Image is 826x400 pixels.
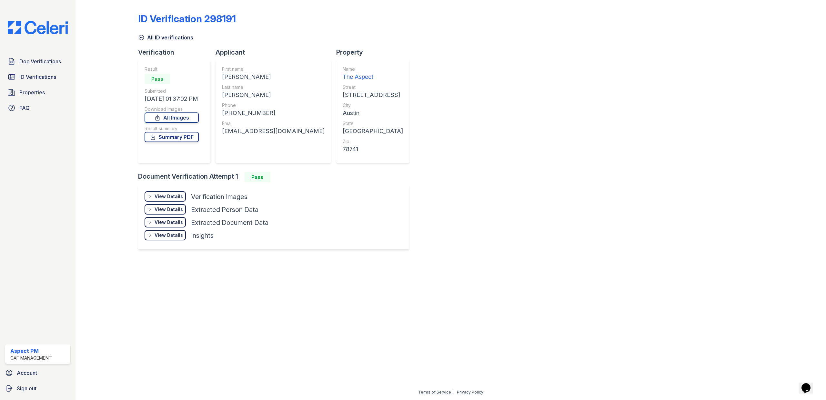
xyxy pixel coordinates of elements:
div: Result [145,66,199,72]
a: ID Verifications [5,70,70,83]
div: Pass [145,74,170,84]
div: Phone [222,102,325,109]
div: Insights [191,231,214,240]
div: Pass [245,172,270,182]
div: Download Images [145,106,199,112]
div: [PERSON_NAME] [222,90,325,100]
div: Last name [222,84,325,90]
a: Account [3,366,73,379]
span: Properties [19,89,45,96]
span: FAQ [19,104,30,112]
div: The Aspect [343,72,403,81]
a: All ID verifications [138,34,193,41]
img: CE_Logo_Blue-a8612792a0a2168367f1c8372b55b34899dd931a85d93a1a3d3e32e68fde9ad4.png [3,21,73,34]
a: Sign out [3,382,73,395]
span: Doc Verifications [19,58,61,65]
div: Austin [343,109,403,118]
div: [STREET_ADDRESS] [343,90,403,100]
div: Name [343,66,403,72]
div: [EMAIL_ADDRESS][DOMAIN_NAME] [222,127,325,136]
div: Verification Images [191,192,247,201]
div: Extracted Document Data [191,218,268,227]
span: Sign out [17,384,36,392]
div: [DATE] 01:37:02 PM [145,94,199,103]
div: View Details [155,232,183,238]
div: [PERSON_NAME] [222,72,325,81]
a: FAQ [5,101,70,114]
a: Properties [5,86,70,99]
div: 78741 [343,145,403,154]
a: Doc Verifications [5,55,70,68]
div: [PHONE_NUMBER] [222,109,325,118]
div: Email [222,120,325,127]
a: Name The Aspect [343,66,403,81]
a: All Images [145,112,199,123]
div: Property [336,48,415,57]
a: Privacy Policy [457,390,483,395]
span: Account [17,369,37,377]
div: First name [222,66,325,72]
div: | [453,390,455,395]
div: Verification [138,48,216,57]
div: ID Verification 298191 [138,13,236,25]
iframe: chat widget [799,374,820,394]
div: [GEOGRAPHIC_DATA] [343,127,403,136]
div: Applicant [216,48,336,57]
div: View Details [155,219,183,226]
div: Street [343,84,403,90]
a: Summary PDF [145,132,199,142]
div: State [343,120,403,127]
div: Extracted Person Data [191,205,258,214]
div: Document Verification Attempt 1 [138,172,415,182]
a: Terms of Service [418,390,451,395]
div: Submitted [145,88,199,94]
div: Result summary [145,125,199,132]
div: City [343,102,403,109]
div: Zip [343,138,403,145]
div: CAF Management [10,355,52,361]
div: View Details [155,206,183,213]
div: Aspect PM [10,347,52,355]
span: ID Verifications [19,73,56,81]
div: View Details [155,193,183,200]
